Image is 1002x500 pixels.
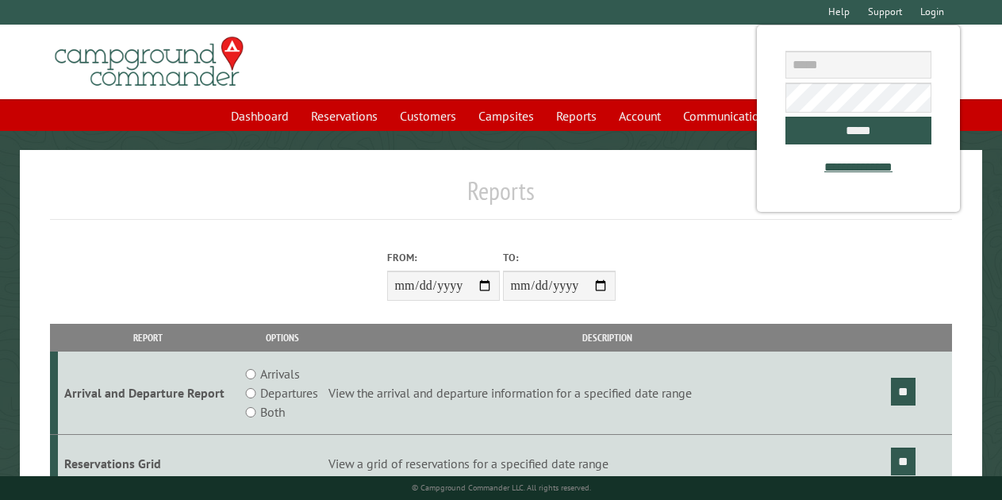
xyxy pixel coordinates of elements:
[390,101,466,131] a: Customers
[387,250,500,265] label: From:
[58,435,239,493] td: Reservations Grid
[412,483,591,493] small: © Campground Commander LLC. All rights reserved.
[469,101,543,131] a: Campsites
[503,250,616,265] label: To:
[239,324,326,352] th: Options
[260,402,285,421] label: Both
[326,324,889,352] th: Description
[260,383,318,402] label: Departures
[260,364,300,383] label: Arrivals
[609,101,670,131] a: Account
[301,101,387,131] a: Reservations
[674,101,781,131] a: Communications
[221,101,298,131] a: Dashboard
[58,324,239,352] th: Report
[326,352,889,435] td: View the arrival and departure information for a specified date range
[50,31,248,93] img: Campground Commander
[58,352,239,435] td: Arrival and Departure Report
[326,435,889,493] td: View a grid of reservations for a specified date range
[50,175,952,219] h1: Reports
[547,101,606,131] a: Reports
